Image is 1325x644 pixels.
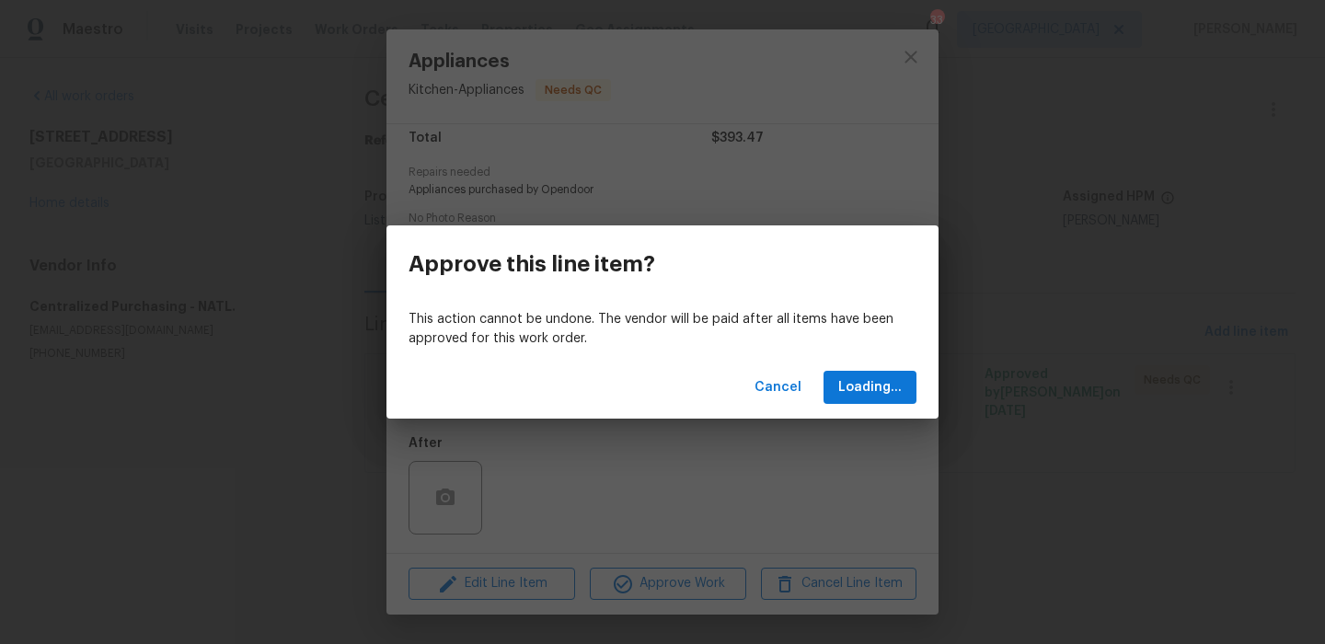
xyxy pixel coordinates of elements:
h3: Approve this line item? [409,251,655,277]
button: Cancel [747,371,809,405]
button: Loading... [824,371,916,405]
span: Loading... [838,376,902,399]
span: Cancel [755,376,801,399]
p: This action cannot be undone. The vendor will be paid after all items have been approved for this... [409,310,916,349]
